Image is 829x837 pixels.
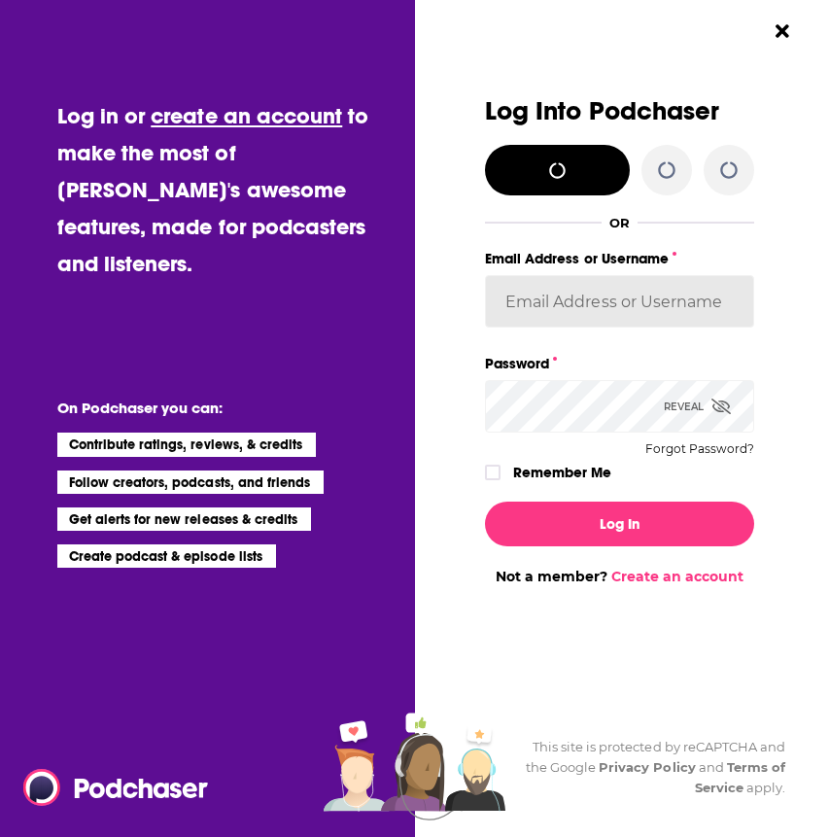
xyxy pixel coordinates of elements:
li: On Podchaser you can: [57,399,399,417]
div: This site is protected by reCAPTCHA and the Google and apply. [516,737,785,798]
a: Create an account [611,568,743,585]
label: Email Address or Username [485,246,754,271]
div: Not a member? [485,568,754,585]
li: Follow creators, podcasts, and friends [57,471,325,494]
button: Log In [485,502,754,546]
li: Contribute ratings, reviews, & credits [57,433,317,456]
button: Forgot Password? [645,442,754,456]
button: Close Button [764,13,801,50]
a: Terms of Service [695,759,786,795]
label: Password [485,351,754,376]
input: Email Address or Username [485,275,754,328]
h3: Log Into Podchaser [485,97,754,125]
a: Privacy Policy [599,759,696,775]
label: Remember Me [513,460,611,485]
a: create an account [151,102,342,129]
div: OR [609,215,630,230]
li: Create podcast & episode lists [57,544,276,568]
div: Reveal [664,380,731,433]
a: Podchaser - Follow, Share and Rate Podcasts [22,769,193,806]
li: Get alerts for new releases & credits [57,507,311,531]
img: Podchaser - Follow, Share and Rate Podcasts [22,769,209,806]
